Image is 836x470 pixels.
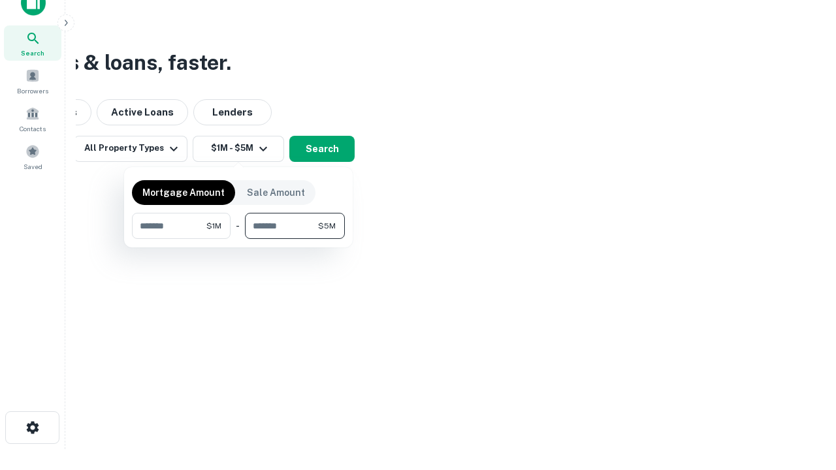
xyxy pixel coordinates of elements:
[318,220,336,232] span: $5M
[771,366,836,428] iframe: Chat Widget
[142,185,225,200] p: Mortgage Amount
[247,185,305,200] p: Sale Amount
[236,213,240,239] div: -
[206,220,221,232] span: $1M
